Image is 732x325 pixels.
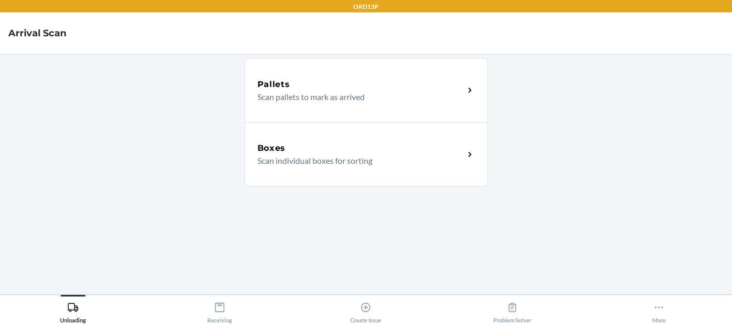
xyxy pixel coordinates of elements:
div: Receiving [207,298,232,323]
div: Problem Solver [493,298,532,323]
button: Problem Solver [439,295,586,323]
div: Unloading [60,298,86,323]
button: Create Issue [293,295,439,323]
div: More [652,298,666,323]
p: Scan individual boxes for sorting [257,154,456,167]
h5: Pallets [257,78,290,91]
a: BoxesScan individual boxes for sorting [245,122,488,187]
a: PalletsScan pallets to mark as arrived [245,58,488,122]
h5: Boxes [257,142,286,154]
button: More [585,295,732,323]
h4: Arrival Scan [8,26,66,40]
button: Receiving [147,295,293,323]
p: ORD13P [353,2,379,11]
div: Create Issue [350,298,381,323]
p: Scan pallets to mark as arrived [257,91,456,103]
